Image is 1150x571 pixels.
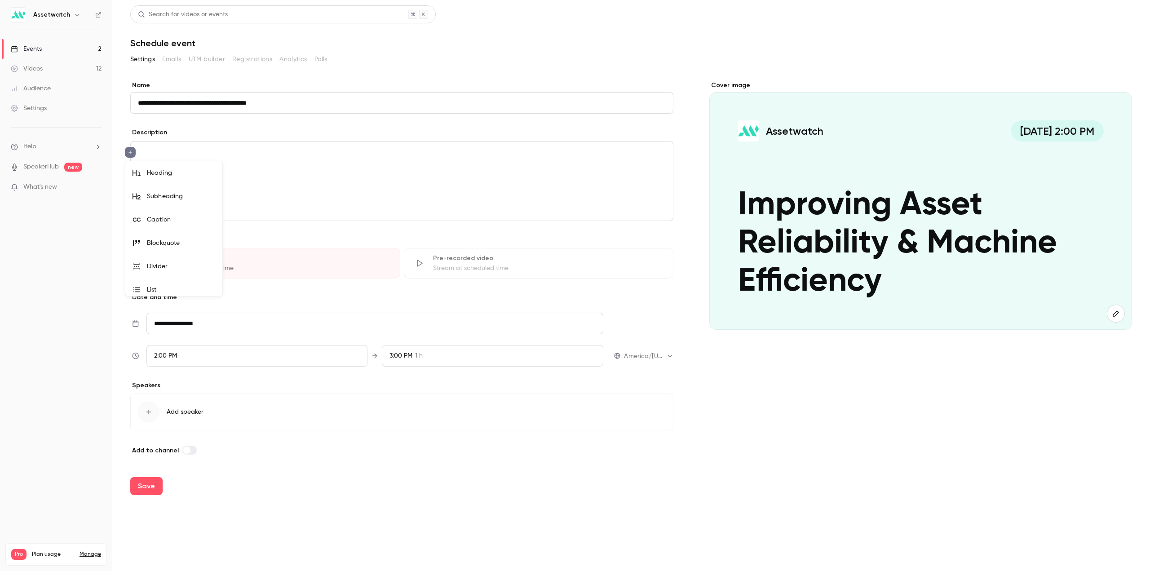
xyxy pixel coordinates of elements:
[147,285,215,294] div: List
[147,262,215,271] div: Divider
[147,239,215,248] div: Blockquote
[147,168,215,177] div: Heading
[147,192,215,201] div: Subheading
[147,215,215,224] div: Caption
